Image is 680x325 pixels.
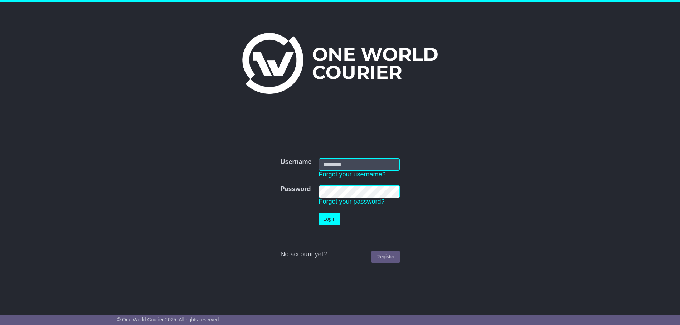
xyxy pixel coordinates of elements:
div: No account yet? [280,251,399,258]
button: Login [319,213,340,225]
a: Forgot your username? [319,171,386,178]
a: Forgot your password? [319,198,385,205]
label: Username [280,158,311,166]
span: © One World Courier 2025. All rights reserved. [117,317,220,322]
img: One World [242,33,438,94]
a: Register [371,251,399,263]
label: Password [280,185,311,193]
